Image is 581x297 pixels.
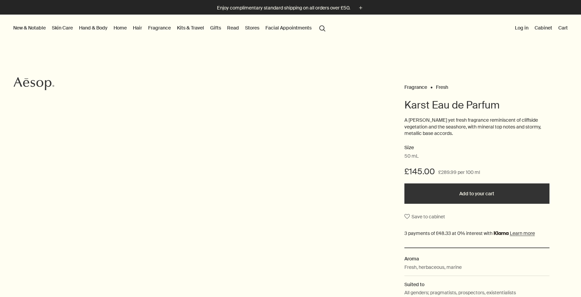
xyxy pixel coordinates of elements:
a: Read [226,23,240,32]
p: Enjoy complimentary standard shipping on all orders over £50. [217,4,350,12]
button: previous slide [266,200,281,215]
p: Fresh, herbaceous, marine [404,263,462,271]
div: Karst Eau de Parfum [194,199,387,215]
p: A [PERSON_NAME] yet fresh fragrance reminiscent of cliffside vegetation and the seashore, with mi... [404,117,550,137]
h2: Suited to [404,281,550,288]
nav: supplementary [514,15,569,42]
button: next slide [300,200,315,215]
a: Hair [132,23,143,32]
button: Save to cabinet [404,211,445,223]
h2: Aroma [404,255,550,262]
h2: Size [404,144,550,152]
a: Gifts [209,23,222,32]
button: Log in [514,23,530,32]
a: Cabinet [533,23,554,32]
button: Enjoy complimentary standard shipping on all orders over £50. [217,4,364,12]
a: Home [112,23,128,32]
a: Kits & Travel [176,23,205,32]
a: Fragrance [404,84,427,87]
span: £145.00 [404,166,435,177]
button: New & Notable [12,23,47,32]
svg: Aesop [14,77,54,91]
a: Facial Appointments [264,23,313,32]
h1: Karst Eau de Parfum [404,98,550,112]
span: 50 mL [404,153,419,160]
a: Fresh [436,84,448,87]
a: Fragrance [147,23,172,32]
nav: primary [12,15,328,42]
span: £289.99 per 100 ml [438,169,480,177]
button: Open search [316,21,328,34]
a: Hand & Body [78,23,109,32]
button: Cart [557,23,569,32]
button: Add to your cart - £145.00 [404,183,550,204]
button: Stores [244,23,261,32]
p: All genders; pragmatists, prospectors, existentialists [404,289,516,296]
a: Aesop [12,75,56,94]
a: Skin Care [51,23,74,32]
